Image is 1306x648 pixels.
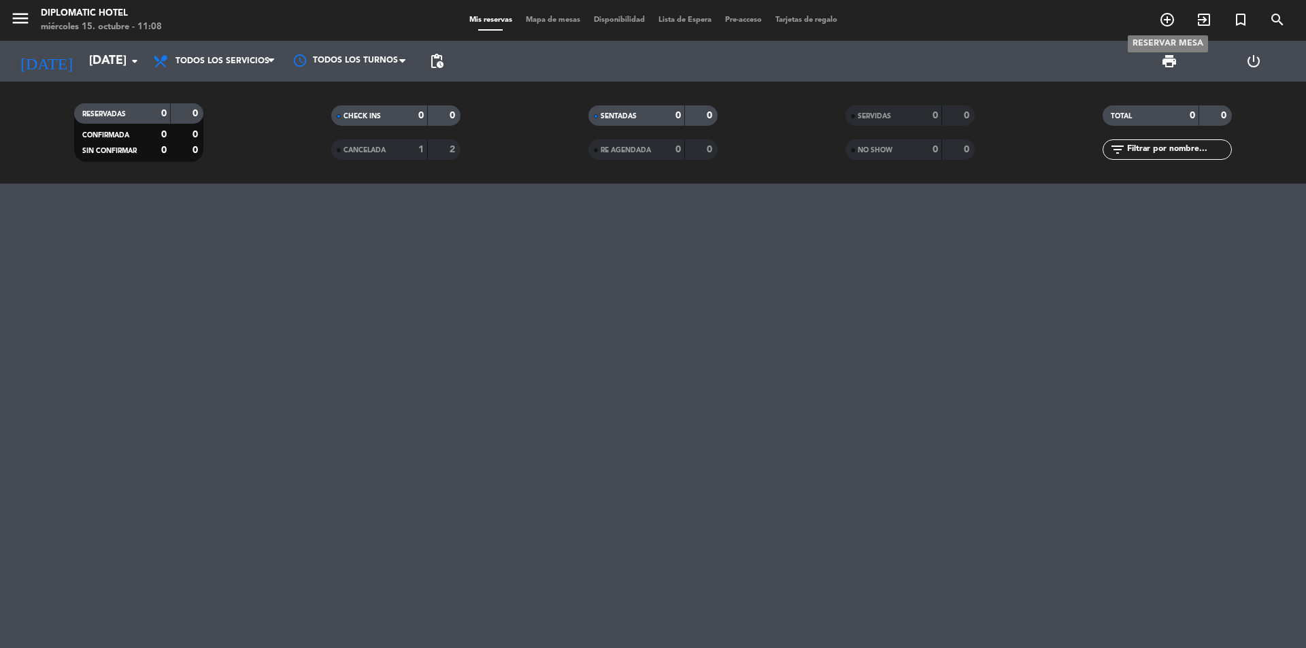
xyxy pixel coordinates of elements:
[652,16,718,24] span: Lista de Espera
[82,148,137,154] span: SIN CONFIRMAR
[450,111,458,120] strong: 0
[161,146,167,155] strong: 0
[587,16,652,24] span: Disponibilidad
[858,147,892,154] span: NO SHOW
[344,147,386,154] span: CANCELADA
[192,146,201,155] strong: 0
[82,111,126,118] span: RESERVADAS
[1269,12,1286,28] i: search
[463,16,519,24] span: Mis reservas
[1196,12,1212,28] i: exit_to_app
[1245,53,1262,69] i: power_settings_new
[1111,113,1132,120] span: TOTAL
[1233,12,1249,28] i: turned_in_not
[1221,111,1229,120] strong: 0
[1109,141,1126,158] i: filter_list
[41,7,162,20] div: Diplomatic Hotel
[161,109,167,118] strong: 0
[10,8,31,33] button: menu
[707,111,715,120] strong: 0
[450,145,458,154] strong: 2
[519,16,587,24] span: Mapa de mesas
[675,111,681,120] strong: 0
[707,145,715,154] strong: 0
[10,46,82,76] i: [DATE]
[964,111,972,120] strong: 0
[41,20,162,34] div: miércoles 15. octubre - 11:08
[933,145,938,154] strong: 0
[1128,35,1208,52] div: RESERVAR MESA
[10,8,31,29] i: menu
[161,130,167,139] strong: 0
[175,56,269,66] span: Todos los servicios
[1161,53,1177,69] span: print
[601,147,651,154] span: RE AGENDADA
[769,16,844,24] span: Tarjetas de regalo
[429,53,445,69] span: pending_actions
[718,16,769,24] span: Pre-acceso
[1126,142,1231,157] input: Filtrar por nombre...
[418,145,424,154] strong: 1
[418,111,424,120] strong: 0
[933,111,938,120] strong: 0
[82,132,129,139] span: CONFIRMADA
[964,145,972,154] strong: 0
[344,113,381,120] span: CHECK INS
[858,113,891,120] span: SERVIDAS
[127,53,143,69] i: arrow_drop_down
[1159,12,1175,28] i: add_circle_outline
[1190,111,1195,120] strong: 0
[192,109,201,118] strong: 0
[601,113,637,120] span: SENTADAS
[1211,41,1296,82] div: LOG OUT
[675,145,681,154] strong: 0
[192,130,201,139] strong: 0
